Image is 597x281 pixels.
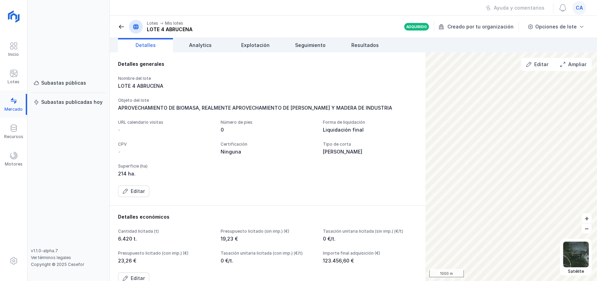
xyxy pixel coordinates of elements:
div: Objeto del lote [118,98,417,103]
div: - [118,126,120,133]
a: Explotación [228,38,283,52]
div: Tipo de corta [323,142,417,147]
div: 0 €/t. [323,235,417,242]
div: Superficie (ha) [118,163,212,169]
button: Editar [118,185,149,197]
img: logoRight.svg [5,8,22,25]
div: 19,23 € [221,235,315,242]
span: Resultados [351,42,379,49]
span: Detalles [136,42,156,49]
div: LOTE 4 ABRUCENA [147,26,192,33]
div: Tasación unitaria licitada (con imp.) (€/t) [221,251,315,256]
div: Editar [131,188,145,195]
div: Motores [5,161,23,167]
a: Subastas públicas [31,77,106,89]
div: Adquirido [406,24,427,29]
div: 0 [221,126,315,133]
div: Subastas publicadas hoy [41,99,103,106]
div: 23,26 € [118,257,212,264]
div: APROVECHAMIENTO DE BIOMASA, REALMENTE APROVECHAMIENTO DE [PERSON_NAME] Y MADERA DE INDUSTRIA [118,105,417,111]
div: Lotes [147,21,158,26]
div: CPV [118,142,212,147]
a: Seguimiento [283,38,338,52]
div: LOTE 4 ABRUCENA [118,83,212,89]
span: ca [576,4,583,11]
a: Detalles [118,38,173,52]
a: Analytics [173,38,228,52]
div: Satélite [563,269,589,274]
div: Ninguna [221,148,315,155]
div: Presupuesto licitado (sin imp.) (€) [221,229,315,234]
div: Editar [534,61,548,68]
img: satellite.webp [563,242,589,267]
div: Inicio [8,52,19,57]
div: Ayuda y comentarios [494,4,545,11]
div: 123.456,60 € [323,257,417,264]
div: - [118,148,120,155]
button: Editar [522,59,553,70]
span: Seguimiento [295,42,326,49]
button: Ampliar [555,59,591,70]
a: Resultados [338,38,393,52]
a: Subastas publicadas hoy [31,96,106,108]
div: Mis lotes [165,21,183,26]
button: – [582,223,592,233]
div: Certificación [221,142,315,147]
div: Número de pies [221,120,315,125]
div: Tasación unitaria licitada (sin imp.) (€/t) [323,229,417,234]
div: URL calendario visitas [118,120,212,125]
div: Ampliar [568,61,586,68]
div: 0 €/t. [221,257,315,264]
a: Ver términos legales [31,255,71,260]
div: Forma de liquidación [323,120,417,125]
div: Opciones de lote [535,23,577,30]
div: Creado por tu organización [438,22,520,32]
div: Subastas públicas [41,80,86,86]
div: 6.420 t. [118,235,212,242]
div: Nombre del lote [118,76,212,81]
div: Importe final adquisición (€) [323,251,417,256]
div: Lotes [8,79,20,85]
div: Cantidad licitada (t) [118,229,212,234]
div: Presupuesto licitado (con imp.) (€) [118,251,212,256]
div: Detalles económicos [118,213,417,220]
div: Liquidación final [323,126,417,133]
span: Analytics [189,42,212,49]
div: v1.1.0-alpha.7 [31,248,106,254]
div: 214 ha. [118,170,212,177]
div: Copyright © 2025 Cesefor [31,262,106,267]
div: Detalles generales [118,61,417,68]
button: + [582,213,592,223]
button: Ayuda y comentarios [481,2,549,14]
div: Recursos [4,134,23,139]
span: Explotación [241,42,270,49]
div: [PERSON_NAME] [323,148,417,155]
